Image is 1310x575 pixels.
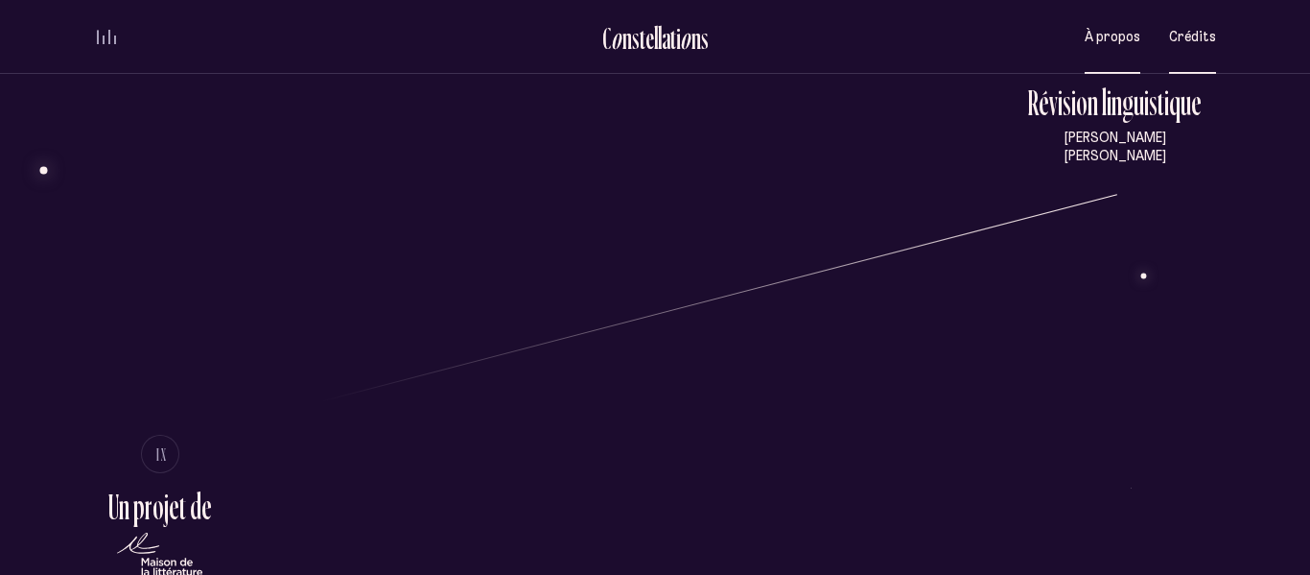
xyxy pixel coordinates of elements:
[141,435,179,473] button: IX
[1169,29,1216,45] span: Crédits
[1085,14,1140,60] button: À propos
[602,22,611,54] div: C
[1085,29,1140,45] span: À propos
[654,22,658,54] div: l
[640,22,645,54] div: t
[611,22,622,54] div: o
[670,22,676,54] div: t
[658,22,662,54] div: l
[94,27,119,47] button: volume audio
[632,22,640,54] div: s
[701,22,709,54] div: s
[1169,14,1216,60] button: Crédits
[156,446,168,463] span: IX
[676,22,681,54] div: i
[645,22,654,54] div: e
[662,22,670,54] div: a
[622,22,632,54] div: n
[680,22,691,54] div: o
[691,22,701,54] div: n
